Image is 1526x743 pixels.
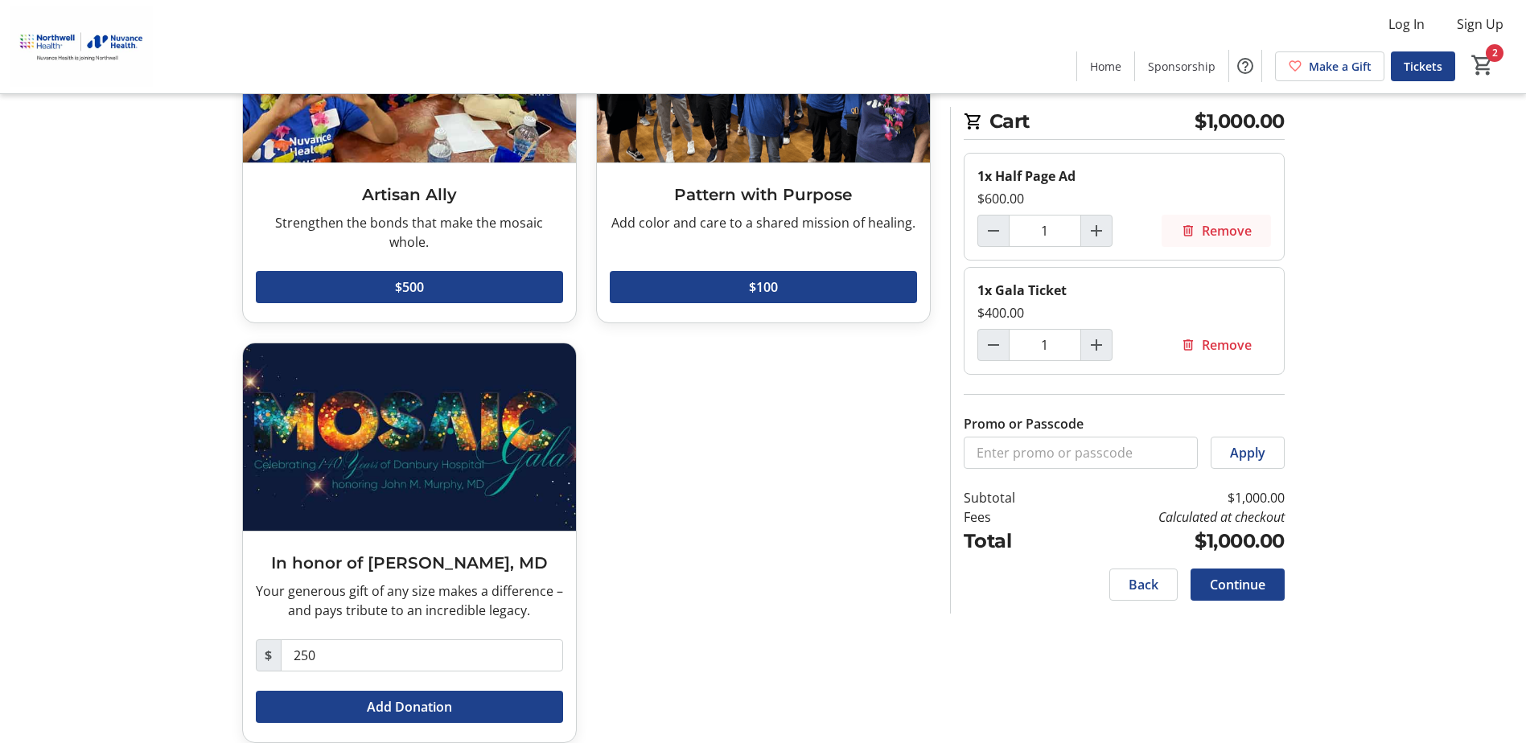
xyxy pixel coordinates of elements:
[1009,215,1081,247] input: Half Page Ad Quantity
[964,507,1057,527] td: Fees
[1056,527,1284,556] td: $1,000.00
[256,271,563,303] button: $500
[1468,51,1497,80] button: Cart
[1090,58,1121,75] span: Home
[964,488,1057,507] td: Subtotal
[610,213,917,232] div: Add color and care to a shared mission of healing.
[10,6,153,87] img: Nuvance Health's Logo
[1388,14,1425,34] span: Log In
[281,639,563,671] input: Donation Amount
[256,581,563,620] div: Your generous gift of any size makes a difference – and pays tribute to an incredible legacy.
[1081,330,1112,360] button: Increment by one
[964,437,1198,469] input: Enter promo or passcode
[1210,575,1265,594] span: Continue
[978,216,1009,246] button: Decrement by one
[1404,58,1442,75] span: Tickets
[1056,507,1284,527] td: Calculated at checkout
[256,639,282,671] span: $
[1229,50,1261,82] button: Help
[964,414,1084,433] label: Promo or Passcode
[256,691,563,723] button: Add Donation
[1376,11,1438,37] button: Log In
[243,343,576,531] img: In honor of John M. Murphy, MD
[1202,221,1252,240] span: Remove
[256,551,563,575] h3: In honor of [PERSON_NAME], MD
[964,527,1057,556] td: Total
[977,189,1271,208] div: $600.00
[1309,58,1372,75] span: Make a Gift
[1056,488,1284,507] td: $1,000.00
[1077,51,1134,81] a: Home
[1009,329,1081,361] input: Gala Ticket Quantity
[1081,216,1112,246] button: Increment by one
[1444,11,1516,37] button: Sign Up
[1148,58,1215,75] span: Sponsorship
[1195,107,1285,136] span: $1,000.00
[977,303,1271,322] div: $400.00
[256,213,563,252] div: Strengthen the bonds that make the mosaic whole.
[610,183,917,207] h3: Pattern with Purpose
[977,281,1271,300] div: 1x Gala Ticket
[1162,329,1271,361] button: Remove
[1202,335,1252,355] span: Remove
[1391,51,1455,81] a: Tickets
[749,277,778,297] span: $100
[1457,14,1503,34] span: Sign Up
[964,107,1285,140] h2: Cart
[256,183,563,207] h3: Artisan Ally
[1162,215,1271,247] button: Remove
[1230,443,1265,462] span: Apply
[977,166,1271,186] div: 1x Half Page Ad
[395,277,424,297] span: $500
[1191,569,1285,601] button: Continue
[1275,51,1384,81] a: Make a Gift
[610,271,917,303] button: $100
[1109,569,1178,601] button: Back
[1129,575,1158,594] span: Back
[1211,437,1285,469] button: Apply
[1135,51,1228,81] a: Sponsorship
[978,330,1009,360] button: Decrement by one
[367,697,452,716] span: Add Donation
